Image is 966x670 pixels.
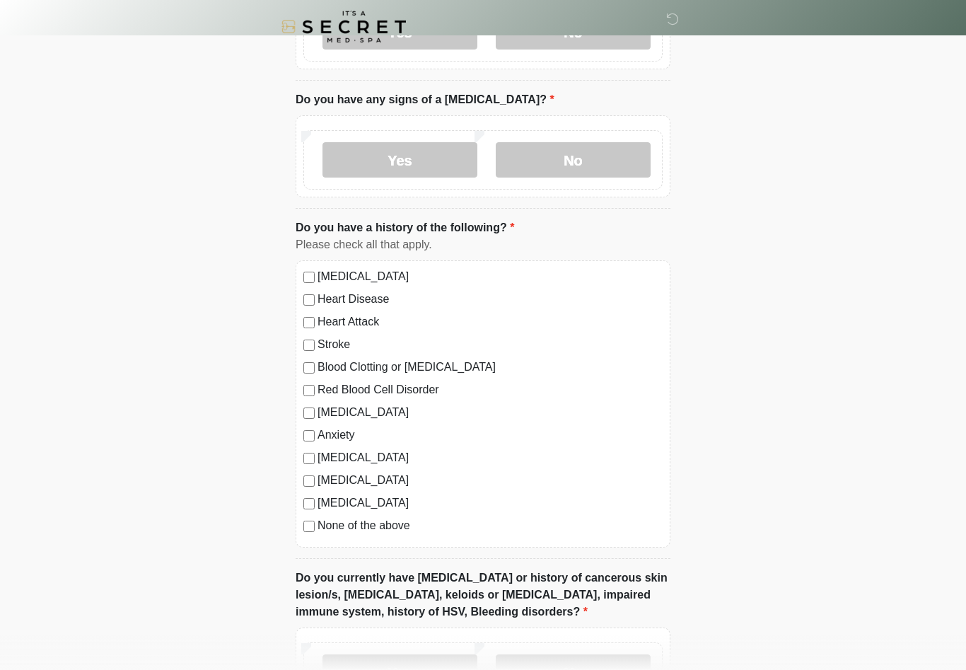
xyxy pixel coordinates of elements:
[303,521,315,532] input: None of the above
[318,291,663,308] label: Heart Disease
[318,472,663,489] label: [MEDICAL_DATA]
[318,336,663,353] label: Stroke
[303,362,315,374] input: Blood Clotting or [MEDICAL_DATA]
[318,268,663,285] label: [MEDICAL_DATA]
[318,381,663,398] label: Red Blood Cell Disorder
[296,570,670,620] label: Do you currently have [MEDICAL_DATA] or history of cancerous skin lesion/s, [MEDICAL_DATA], keloi...
[303,317,315,328] input: Heart Attack
[322,142,477,178] label: Yes
[318,449,663,466] label: [MEDICAL_DATA]
[303,430,315,441] input: Anxiety
[303,475,315,487] input: [MEDICAL_DATA]
[318,404,663,421] label: [MEDICAL_DATA]
[303,272,315,283] input: [MEDICAL_DATA]
[303,340,315,351] input: Stroke
[318,517,663,534] label: None of the above
[296,219,514,236] label: Do you have a history of the following?
[281,11,406,42] img: It's A Secret Med Spa Logo
[303,385,315,396] input: Red Blood Cell Disorder
[303,498,315,509] input: [MEDICAL_DATA]
[303,453,315,464] input: [MEDICAL_DATA]
[296,91,554,108] label: Do you have any signs of a [MEDICAL_DATA]?
[318,427,663,444] label: Anxiety
[303,408,315,419] input: [MEDICAL_DATA]
[496,142,651,178] label: No
[303,294,315,306] input: Heart Disease
[318,359,663,376] label: Blood Clotting or [MEDICAL_DATA]
[318,313,663,330] label: Heart Attack
[296,236,670,253] div: Please check all that apply.
[318,495,663,512] label: [MEDICAL_DATA]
